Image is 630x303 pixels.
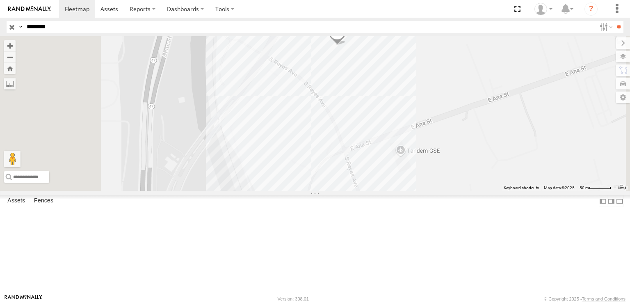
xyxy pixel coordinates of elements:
[577,185,614,191] button: Map Scale: 50 m per 50 pixels
[4,51,16,63] button: Zoom out
[616,195,624,207] label: Hide Summary Table
[4,40,16,51] button: Zoom in
[544,186,575,190] span: Map data ©2025
[30,195,57,207] label: Fences
[599,195,607,207] label: Dock Summary Table to the Left
[582,296,625,301] a: Terms and Conditions
[5,295,42,303] a: Visit our Website
[532,3,555,15] div: Zulema McIntosch
[4,151,21,167] button: Drag Pegman onto the map to open Street View
[618,186,626,189] a: Terms (opens in new tab)
[3,195,29,207] label: Assets
[278,296,309,301] div: Version: 308.01
[4,78,16,90] label: Measure
[616,92,630,103] label: Map Settings
[607,195,615,207] label: Dock Summary Table to the Right
[504,185,539,191] button: Keyboard shortcuts
[580,186,589,190] span: 50 m
[17,21,24,33] label: Search Query
[8,6,51,12] img: rand-logo.svg
[544,296,625,301] div: © Copyright 2025 -
[596,21,614,33] label: Search Filter Options
[584,2,598,16] i: ?
[4,63,16,74] button: Zoom Home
